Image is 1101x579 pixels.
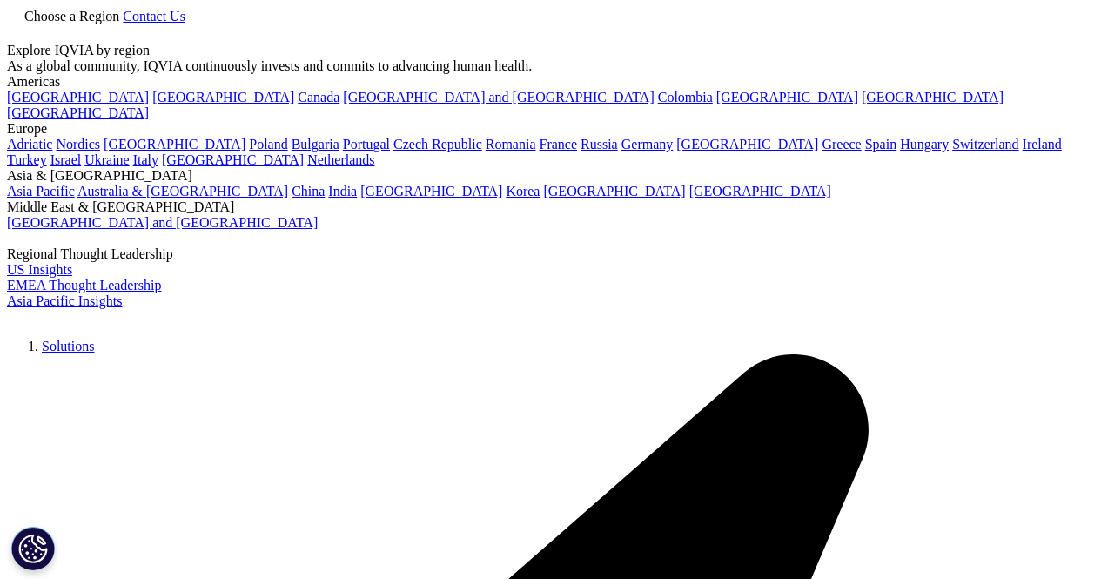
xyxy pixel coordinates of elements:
[7,152,47,167] a: Turkey
[676,137,818,151] a: [GEOGRAPHIC_DATA]
[328,184,357,199] a: India
[540,137,578,151] a: France
[292,137,339,151] a: Bulgaria
[7,199,1094,215] div: Middle East & [GEOGRAPHIC_DATA]
[822,137,861,151] a: Greece
[292,184,325,199] a: China
[7,121,1094,137] div: Europe
[50,152,82,167] a: Israel
[7,262,72,277] a: US Insights
[952,137,1018,151] a: Switzerland
[24,9,119,24] span: Choose a Region
[42,339,94,353] a: Solutions
[543,184,685,199] a: [GEOGRAPHIC_DATA]
[7,74,1094,90] div: Americas
[56,137,100,151] a: Nordics
[77,184,288,199] a: Australia & [GEOGRAPHIC_DATA]
[249,137,287,151] a: Poland
[621,137,674,151] a: Germany
[84,152,130,167] a: Ukraine
[104,137,245,151] a: [GEOGRAPHIC_DATA]
[298,90,339,104] a: Canada
[900,137,949,151] a: Hungary
[7,215,318,230] a: [GEOGRAPHIC_DATA] and [GEOGRAPHIC_DATA]
[11,527,55,570] button: Cookies Settings
[865,137,896,151] a: Spain
[506,184,540,199] a: Korea
[360,184,502,199] a: [GEOGRAPHIC_DATA]
[7,293,122,308] a: Asia Pacific Insights
[658,90,713,104] a: Colombia
[7,105,149,120] a: [GEOGRAPHIC_DATA]
[307,152,374,167] a: Netherlands
[7,168,1094,184] div: Asia & [GEOGRAPHIC_DATA]
[7,58,1094,74] div: As a global community, IQVIA continuously invests and commits to advancing human health.
[393,137,482,151] a: Czech Republic
[123,9,185,24] a: Contact Us
[862,90,1004,104] a: [GEOGRAPHIC_DATA]
[689,184,831,199] a: [GEOGRAPHIC_DATA]
[716,90,858,104] a: [GEOGRAPHIC_DATA]
[486,137,536,151] a: Romania
[343,90,654,104] a: [GEOGRAPHIC_DATA] and [GEOGRAPHIC_DATA]
[7,184,75,199] a: Asia Pacific
[343,137,390,151] a: Portugal
[7,90,149,104] a: [GEOGRAPHIC_DATA]
[133,152,158,167] a: Italy
[7,278,161,293] a: EMEA Thought Leadership
[7,43,1094,58] div: Explore IQVIA by region
[7,137,52,151] a: Adriatic
[7,246,1094,262] div: Regional Thought Leadership
[581,137,618,151] a: Russia
[1023,137,1062,151] a: Ireland
[152,90,294,104] a: [GEOGRAPHIC_DATA]
[162,152,304,167] a: [GEOGRAPHIC_DATA]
